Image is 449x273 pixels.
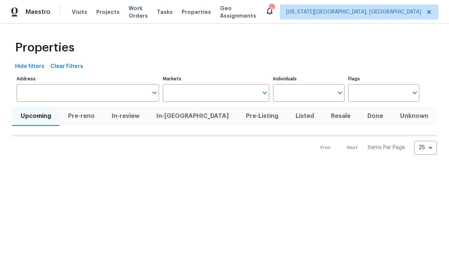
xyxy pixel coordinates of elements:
[220,5,256,20] span: Geo Assignments
[335,87,345,98] button: Open
[149,87,160,98] button: Open
[410,87,420,98] button: Open
[15,44,74,51] span: Properties
[364,111,387,121] span: Done
[313,141,437,155] nav: Pagination Navigation
[15,62,44,71] span: Hide filters
[50,62,83,71] span: Clear Filters
[108,111,143,121] span: In-review
[153,111,233,121] span: In-[GEOGRAPHIC_DATA]
[273,77,344,81] label: Individuals
[64,111,99,121] span: Pre-reno
[47,60,86,74] button: Clear Filters
[414,138,437,157] div: 25
[17,111,55,121] span: Upcoming
[348,77,419,81] label: Flags
[242,111,282,121] span: Pre-Listing
[286,8,421,16] span: [US_STATE][GEOGRAPHIC_DATA], [GEOGRAPHIC_DATA]
[72,8,87,16] span: Visits
[129,5,148,20] span: Work Orders
[26,8,50,16] span: Maestro
[163,77,270,81] label: Markets
[96,8,120,16] span: Projects
[12,60,47,74] button: Hide filters
[327,111,354,121] span: Resale
[291,111,318,121] span: Listed
[259,87,270,98] button: Open
[157,9,173,15] span: Tasks
[367,144,405,151] p: Items Per Page
[269,5,274,12] div: 6
[17,77,159,81] label: Address
[396,111,432,121] span: Unknown
[182,8,211,16] span: Properties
